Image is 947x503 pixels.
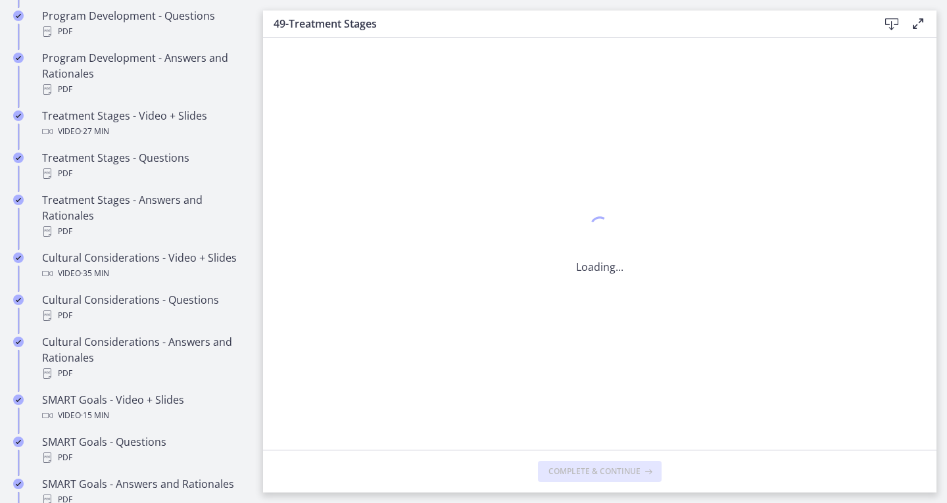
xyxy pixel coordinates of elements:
i: Completed [13,395,24,405]
div: Treatment Stages - Questions [42,150,247,181]
div: Treatment Stages - Answers and Rationales [42,192,247,239]
div: Video [42,124,247,139]
span: · 27 min [81,124,109,139]
button: Complete & continue [538,461,662,482]
div: Treatment Stages - Video + Slides [42,108,247,139]
div: PDF [42,224,247,239]
div: SMART Goals - Video + Slides [42,392,247,423]
span: · 15 min [81,408,109,423]
div: Video [42,266,247,281]
div: SMART Goals - Questions [42,434,247,466]
h3: 49-Treatment Stages [274,16,858,32]
div: Cultural Considerations - Video + Slides [42,250,247,281]
i: Completed [13,252,24,263]
i: Completed [13,11,24,21]
i: Completed [13,153,24,163]
div: 1 [576,213,623,243]
div: Cultural Considerations - Questions [42,292,247,323]
i: Completed [13,437,24,447]
div: Cultural Considerations - Answers and Rationales [42,334,247,381]
div: PDF [42,82,247,97]
div: PDF [42,450,247,466]
i: Completed [13,337,24,347]
div: PDF [42,24,247,39]
i: Completed [13,295,24,305]
div: PDF [42,166,247,181]
span: Complete & continue [548,466,641,477]
i: Completed [13,195,24,205]
i: Completed [13,53,24,63]
i: Completed [13,110,24,121]
div: Program Development - Questions [42,8,247,39]
i: Completed [13,479,24,489]
span: · 35 min [81,266,109,281]
div: Video [42,408,247,423]
div: PDF [42,308,247,323]
p: Loading... [576,259,623,275]
div: Program Development - Answers and Rationales [42,50,247,97]
div: PDF [42,366,247,381]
